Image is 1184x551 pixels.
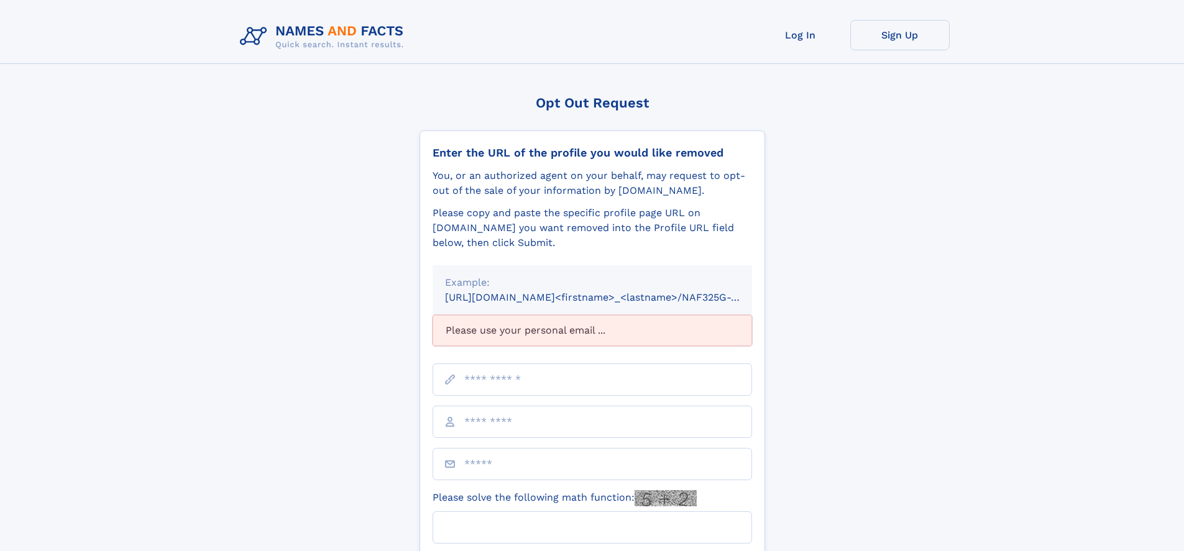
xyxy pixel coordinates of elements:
label: Please solve the following math function: [433,490,697,506]
div: Please copy and paste the specific profile page URL on [DOMAIN_NAME] you want removed into the Pr... [433,206,752,250]
div: Example: [445,275,740,290]
small: [URL][DOMAIN_NAME]<firstname>_<lastname>/NAF325G-xxxxxxxx [445,291,776,303]
div: Enter the URL of the profile you would like removed [433,146,752,160]
img: Logo Names and Facts [235,20,414,53]
div: Please use your personal email ... [433,315,752,346]
a: Sign Up [850,20,950,50]
div: You, or an authorized agent on your behalf, may request to opt-out of the sale of your informatio... [433,168,752,198]
div: Opt Out Request [420,95,765,111]
a: Log In [751,20,850,50]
